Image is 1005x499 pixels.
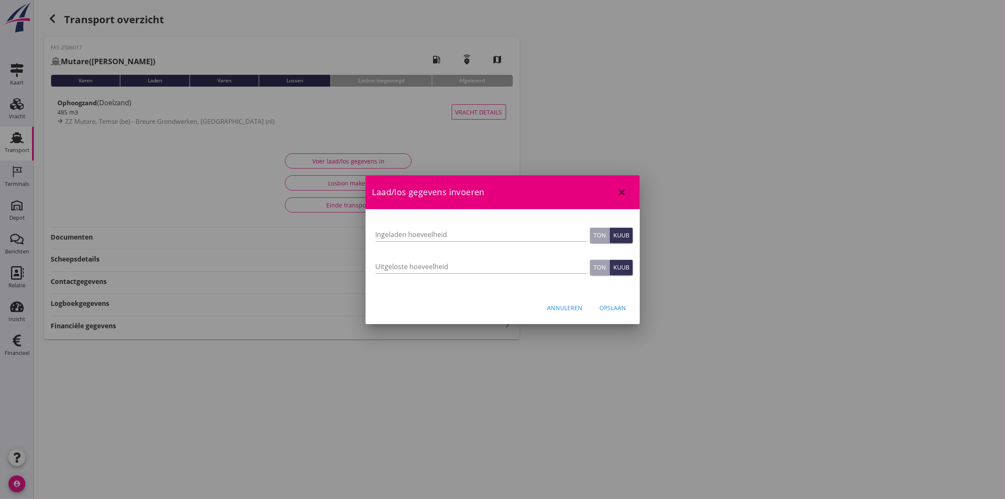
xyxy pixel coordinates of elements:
[376,260,587,273] input: Uitgeloste hoeveelheid
[376,228,587,241] input: Ingeladen hoeveelheid
[617,187,627,197] i: close
[610,228,633,243] button: Kuub
[366,175,640,209] div: Laad/los gegevens invoeren
[600,303,626,312] div: Opslaan
[610,260,633,275] button: Kuub
[593,300,633,316] button: Opslaan
[547,303,583,312] div: Annuleren
[613,263,629,272] div: Kuub
[590,228,610,243] button: Ton
[613,231,629,240] div: Kuub
[593,263,606,272] div: Ton
[593,231,606,240] div: Ton
[541,300,590,316] button: Annuleren
[590,260,610,275] button: Ton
